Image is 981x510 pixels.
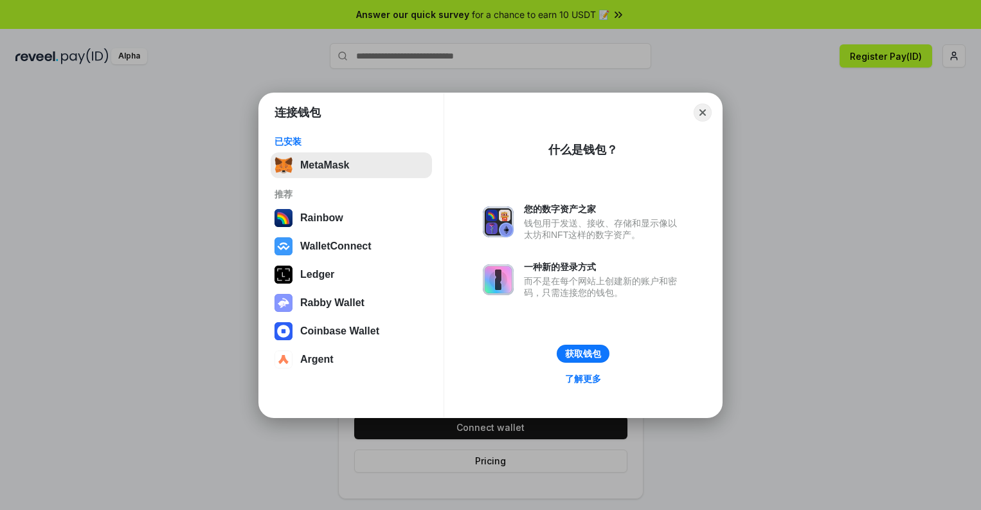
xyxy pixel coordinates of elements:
div: Argent [300,354,334,365]
a: 了解更多 [557,370,609,387]
img: svg+xml,%3Csvg%20width%3D%2228%22%20height%3D%2228%22%20viewBox%3D%220%200%2028%2028%22%20fill%3D... [274,351,292,369]
div: 什么是钱包？ [548,142,618,158]
img: svg+xml,%3Csvg%20width%3D%2228%22%20height%3D%2228%22%20viewBox%3D%220%200%2028%2028%22%20fill%3D... [274,237,292,255]
div: WalletConnect [300,241,372,252]
div: Coinbase Wallet [300,325,379,337]
button: Ledger [271,262,432,287]
button: Rainbow [271,205,432,231]
div: 钱包用于发送、接收、存储和显示像以太坊和NFT这样的数字资产。 [524,217,683,241]
img: svg+xml,%3Csvg%20xmlns%3D%22http%3A%2F%2Fwww.w3.org%2F2000%2Fsvg%22%20fill%3D%22none%22%20viewBox... [483,264,514,295]
img: svg+xml,%3Csvg%20xmlns%3D%22http%3A%2F%2Fwww.w3.org%2F2000%2Fsvg%22%20width%3D%2228%22%20height%3... [274,266,292,284]
img: svg+xml,%3Csvg%20xmlns%3D%22http%3A%2F%2Fwww.w3.org%2F2000%2Fsvg%22%20fill%3D%22none%22%20viewBox... [483,206,514,237]
img: svg+xml,%3Csvg%20fill%3D%22none%22%20height%3D%2233%22%20viewBox%3D%220%200%2035%2033%22%20width%... [274,156,292,174]
div: 您的数字资产之家 [524,203,683,215]
div: MetaMask [300,159,349,171]
div: 已安装 [274,136,428,147]
button: WalletConnect [271,233,432,259]
div: 而不是在每个网站上创建新的账户和密码，只需连接您的钱包。 [524,275,683,298]
button: Close [694,104,712,122]
div: 一种新的登录方式 [524,261,683,273]
img: svg+xml,%3Csvg%20width%3D%22120%22%20height%3D%22120%22%20viewBox%3D%220%200%20120%20120%22%20fil... [274,209,292,227]
div: 推荐 [274,188,428,200]
button: 获取钱包 [557,345,609,363]
button: Rabby Wallet [271,290,432,316]
div: Rainbow [300,212,343,224]
div: Rabby Wallet [300,297,364,309]
button: Argent [271,347,432,372]
img: svg+xml,%3Csvg%20width%3D%2228%22%20height%3D%2228%22%20viewBox%3D%220%200%2028%2028%22%20fill%3D... [274,322,292,340]
div: 获取钱包 [565,348,601,360]
button: Coinbase Wallet [271,318,432,344]
div: Ledger [300,269,334,280]
h1: 连接钱包 [274,105,321,120]
div: 了解更多 [565,373,601,385]
button: MetaMask [271,152,432,178]
img: svg+xml,%3Csvg%20xmlns%3D%22http%3A%2F%2Fwww.w3.org%2F2000%2Fsvg%22%20fill%3D%22none%22%20viewBox... [274,294,292,312]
